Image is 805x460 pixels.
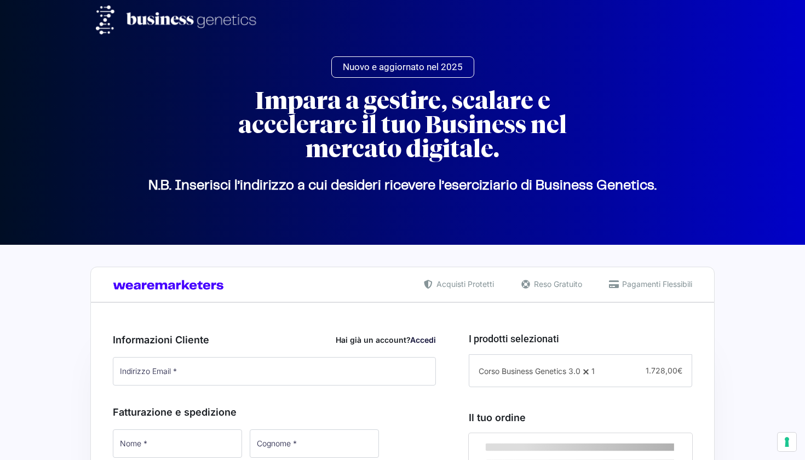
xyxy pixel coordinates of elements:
span: Pagamenti Flessibili [619,278,692,290]
span: Corso Business Genetics 3.0 [479,366,580,376]
span: Nuovo e aggiornato nel 2025 [343,62,463,72]
input: Cognome * [250,429,379,458]
h3: I prodotti selezionati [469,331,692,346]
h2: Impara a gestire, scalare e accelerare il tuo Business nel mercato digitale. [205,89,600,161]
button: Le tue preferenze relative al consenso per le tecnologie di tracciamento [778,433,796,451]
a: Nuovo e aggiornato nel 2025 [331,56,474,78]
a: Accedi [410,335,436,344]
span: Acquisti Protetti [434,278,494,290]
h3: Il tuo ordine [469,410,692,425]
h3: Informazioni Cliente [113,332,436,347]
div: Hai già un account? [336,334,436,346]
span: Reso Gratuito [531,278,582,290]
span: 1 [591,366,595,376]
span: 1.728,00 [646,366,682,375]
h3: Fatturazione e spedizione [113,405,436,419]
input: Nome * [113,429,242,458]
span: € [677,366,682,375]
input: Indirizzo Email * [113,357,436,386]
